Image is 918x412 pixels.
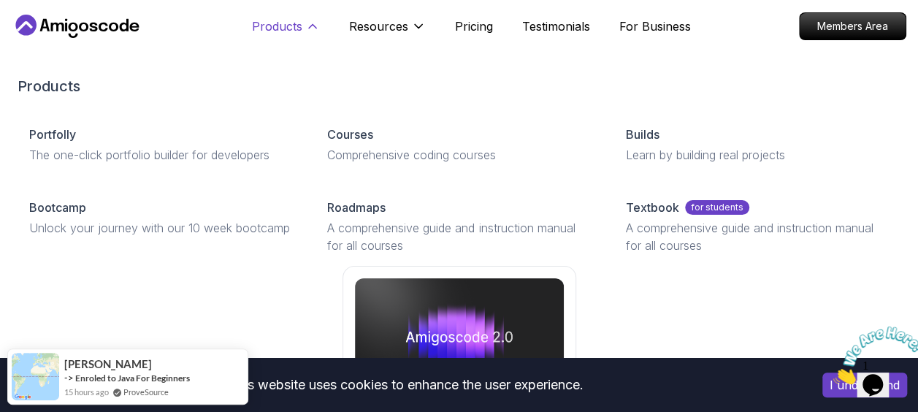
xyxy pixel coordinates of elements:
p: Comprehensive coding courses [327,146,590,164]
p: Unlock your journey with our 10 week bootcamp [29,219,292,237]
a: BuildsLearn by building real projects [614,114,900,175]
p: Roadmaps [327,199,386,216]
p: A comprehensive guide and instruction manual for all courses [626,219,889,254]
button: Accept cookies [822,373,907,397]
div: This website uses cookies to enhance the user experience. [11,369,800,401]
p: Products [252,18,302,35]
a: RoadmapsA comprehensive guide and instruction manual for all courses [315,187,602,266]
img: Chat attention grabber [6,6,96,64]
iframe: chat widget [827,321,918,390]
a: Textbookfor studentsA comprehensive guide and instruction manual for all courses [614,187,900,266]
p: Members Area [800,13,906,39]
a: CoursesComprehensive coding courses [315,114,602,175]
a: PortfollyThe one-click portfolio builder for developers [18,114,304,175]
a: Pricing [455,18,493,35]
span: [PERSON_NAME] [64,358,152,370]
a: Testimonials [522,18,590,35]
span: 1 [6,6,12,18]
p: A comprehensive guide and instruction manual for all courses [327,219,590,254]
h2: Products [18,76,900,96]
img: provesource social proof notification image [12,353,59,400]
img: amigoscode 2.0 [355,278,564,395]
p: Resources [349,18,408,35]
p: Bootcamp [29,199,86,216]
p: Portfolly [29,126,76,143]
p: Textbook [626,199,679,216]
a: Enroled to Java For Beginners [75,373,190,384]
span: 15 hours ago [64,386,109,398]
a: ProveSource [123,386,169,398]
p: for students [685,200,749,215]
button: Resources [349,18,426,47]
p: The one-click portfolio builder for developers [29,146,292,164]
a: BootcampUnlock your journey with our 10 week bootcamp [18,187,304,248]
a: For Business [619,18,691,35]
p: Courses [327,126,373,143]
p: Builds [626,126,659,143]
span: -> [64,372,74,384]
button: Products [252,18,320,47]
p: Learn by building real projects [626,146,889,164]
a: Members Area [799,12,906,40]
